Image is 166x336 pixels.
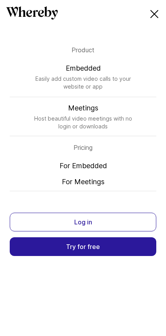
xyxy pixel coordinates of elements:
[10,74,156,98] span: Easily add custom video calls to your website or app
[10,103,156,132] a: MeetingsHost beautiful video meetings with no login or downloads
[10,238,156,256] a: Try for free
[10,114,156,132] span: Host beautiful video meetings with no login or downloads
[6,7,58,20] svg: Whereby
[6,7,58,23] a: Whereby
[10,39,156,62] span: Product
[10,137,156,159] span: Pricing
[10,64,156,98] a: EmbeddedEasily add custom video calls to your website or app
[10,161,156,171] a: For Embedded
[10,213,156,232] a: Log in
[10,177,156,187] a: For Meetings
